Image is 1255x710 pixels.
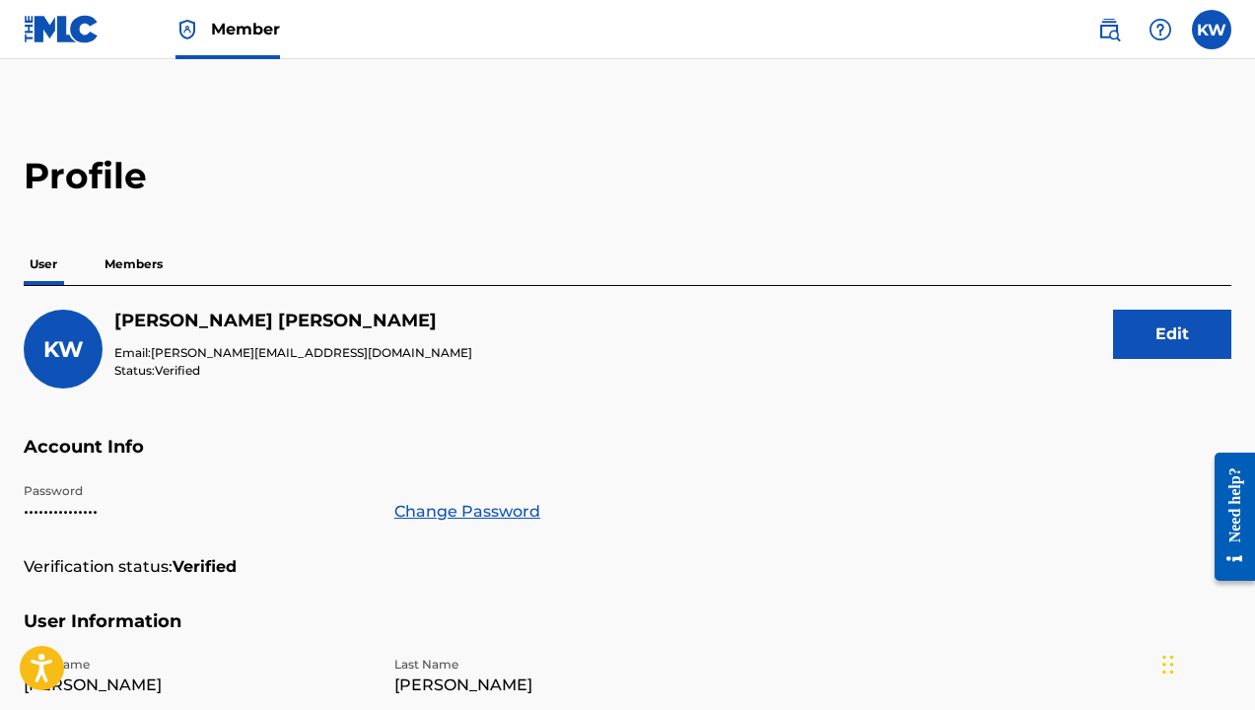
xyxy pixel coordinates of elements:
[24,555,173,579] p: Verification status:
[1149,18,1172,41] img: help
[394,500,540,524] a: Change Password
[151,345,472,360] span: [PERSON_NAME][EMAIL_ADDRESS][DOMAIN_NAME]
[114,344,472,362] p: Email:
[24,500,371,524] p: •••••••••••••••
[1113,310,1231,359] button: Edit
[1162,635,1174,694] div: Drag
[99,244,169,285] p: Members
[394,674,741,697] p: [PERSON_NAME]
[24,482,371,500] p: Password
[1141,10,1180,49] div: Help
[24,436,1231,482] h5: Account Info
[24,244,63,285] p: User
[24,656,371,674] p: First Name
[1089,10,1129,49] a: Public Search
[24,154,1231,198] h2: Profile
[1200,433,1255,602] iframe: Resource Center
[1156,615,1255,710] iframe: Chat Widget
[1097,18,1121,41] img: search
[24,15,100,43] img: MLC Logo
[1192,10,1231,49] div: User Menu
[173,555,237,579] strong: Verified
[175,18,199,41] img: Top Rightsholder
[114,362,472,380] p: Status:
[24,674,371,697] p: [PERSON_NAME]
[43,336,84,363] span: KW
[24,610,1231,657] h5: User Information
[211,18,280,40] span: Member
[114,310,472,332] h5: Keith Williams
[394,656,741,674] p: Last Name
[155,363,200,378] span: Verified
